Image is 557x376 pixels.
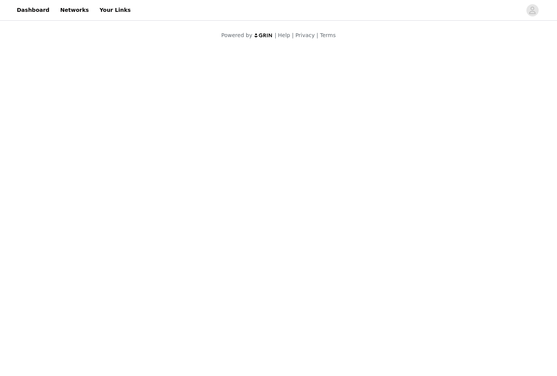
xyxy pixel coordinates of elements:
a: Help [278,32,290,38]
a: Dashboard [12,2,54,19]
a: Terms [320,32,336,38]
img: logo [254,33,273,38]
span: | [317,32,318,38]
span: | [274,32,276,38]
div: avatar [529,4,536,16]
span: | [292,32,294,38]
a: Networks [55,2,93,19]
span: Powered by [221,32,252,38]
a: Privacy [296,32,315,38]
a: Your Links [95,2,135,19]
